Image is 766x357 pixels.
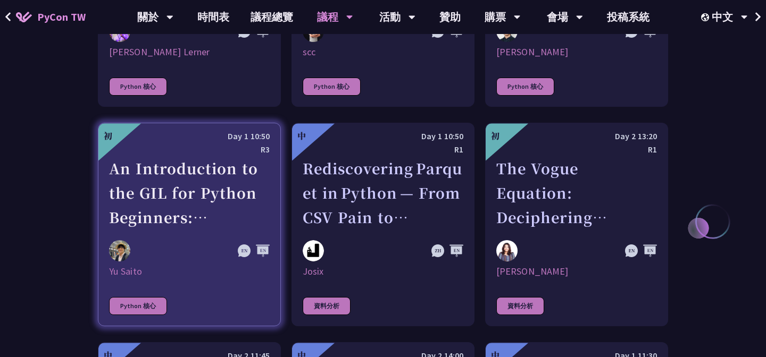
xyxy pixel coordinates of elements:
[491,130,499,142] div: 初
[109,265,270,278] div: Yu Saito
[701,13,712,21] img: Locale Icon
[109,78,167,96] div: Python 核心
[496,156,657,229] div: The Vogue Equation: Deciphering Fashion Economics Through Python
[496,297,544,315] div: 資料分析
[37,9,86,25] span: PyCon TW
[104,130,112,142] div: 初
[496,130,657,143] div: Day 2 13:20
[303,265,463,278] div: Josix
[496,143,657,156] div: R1
[109,297,167,315] div: Python 核心
[303,297,351,315] div: 資料分析
[109,156,270,229] div: An Introduction to the GIL for Python Beginners: Disabling It in Python 3.13 and Leveraging Concu...
[292,123,474,326] a: 中 Day 1 10:50 R1 Rediscovering Parquet in Python — From CSV Pain to Columnar Gain Josix Josix 資料分析
[98,123,281,326] a: 初 Day 1 10:50 R3 An Introduction to the GIL for Python Beginners: Disabling It in Python 3.13 and...
[496,78,554,96] div: Python 核心
[496,265,657,278] div: [PERSON_NAME]
[496,240,518,261] img: Chantal Pino
[109,143,270,156] div: R3
[303,46,463,58] div: scc
[109,46,270,58] div: [PERSON_NAME] Lerner
[303,240,324,261] img: Josix
[16,12,32,22] img: Home icon of PyCon TW 2025
[485,123,668,326] a: 初 Day 2 13:20 R1 The Vogue Equation: Deciphering Fashion Economics Through Python Chantal Pino [P...
[297,130,306,142] div: 中
[303,78,361,96] div: Python 核心
[5,4,96,30] a: PyCon TW
[303,156,463,229] div: Rediscovering Parquet in Python — From CSV Pain to Columnar Gain
[303,130,463,143] div: Day 1 10:50
[109,130,270,143] div: Day 1 10:50
[109,240,130,261] img: Yu Saito
[496,46,657,58] div: [PERSON_NAME]
[303,143,463,156] div: R1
